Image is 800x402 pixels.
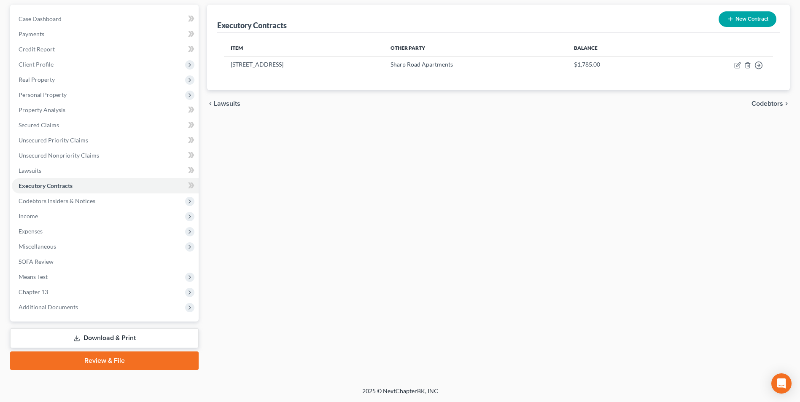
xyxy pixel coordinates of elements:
span: Codebtors Insiders & Notices [19,197,95,204]
a: Executory Contracts [12,178,199,193]
td: Sharp Road Apartments [384,56,567,73]
a: Property Analysis [12,102,199,118]
a: Unsecured Priority Claims [12,133,199,148]
span: Lawsuits [19,167,41,174]
span: Unsecured Nonpriority Claims [19,152,99,159]
td: [STREET_ADDRESS] [224,56,384,73]
a: Case Dashboard [12,11,199,27]
span: Means Test [19,273,48,280]
span: Additional Documents [19,303,78,311]
button: Codebtors chevron_right [752,100,790,107]
div: 2025 © NextChapterBK, INC [160,387,641,402]
th: Other Party [384,40,567,56]
div: Executory Contracts [217,20,287,30]
a: Credit Report [12,42,199,57]
i: chevron_left [207,100,214,107]
a: SOFA Review [12,254,199,269]
a: Download & Print [10,328,199,348]
i: chevron_right [783,100,790,107]
span: Credit Report [19,46,55,53]
span: Income [19,212,38,220]
a: Review & File [10,351,199,370]
span: Codebtors [752,100,783,107]
span: Real Property [19,76,55,83]
span: Chapter 13 [19,288,48,295]
th: Item [224,40,384,56]
a: Payments [12,27,199,42]
a: Secured Claims [12,118,199,133]
th: Balance [567,40,663,56]
span: Unsecured Priority Claims [19,137,88,144]
span: Expenses [19,228,43,235]
button: chevron_left Lawsuits [207,100,240,107]
span: Personal Property [19,91,67,98]
span: Client Profile [19,61,54,68]
span: Property Analysis [19,106,65,113]
span: Executory Contracts [19,182,73,189]
span: Secured Claims [19,121,59,129]
span: Case Dashboard [19,15,62,22]
a: Lawsuits [12,163,199,178]
button: New Contract [719,11,776,27]
div: Open Intercom Messenger [771,373,792,394]
span: SOFA Review [19,258,54,265]
span: Miscellaneous [19,243,56,250]
td: $1,785.00 [567,56,663,73]
span: Lawsuits [214,100,240,107]
span: Payments [19,30,44,38]
a: Unsecured Nonpriority Claims [12,148,199,163]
